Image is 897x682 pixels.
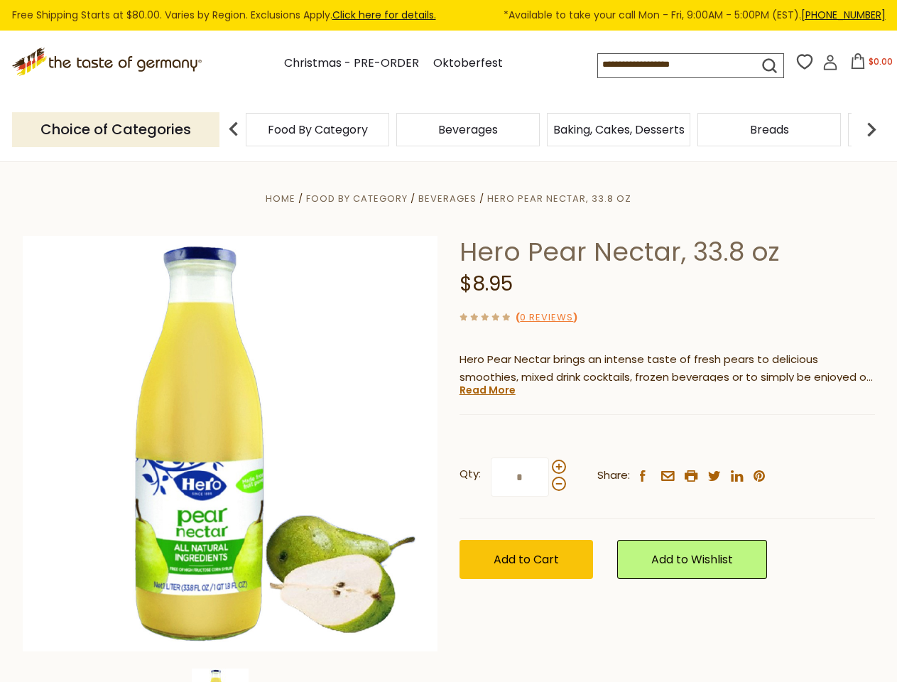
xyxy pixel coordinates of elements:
[487,192,631,205] a: Hero Pear Nectar, 33.8 oz
[23,236,438,651] img: Hero Pear Nectar, 33.8 oz
[504,7,886,23] span: *Available to take your call Mon - Fri, 9:00AM - 5:00PM (EST).
[460,465,481,483] strong: Qty:
[597,467,630,485] span: Share:
[460,540,593,579] button: Add to Cart
[516,310,577,324] span: ( )
[520,310,573,325] a: 0 Reviews
[12,112,219,147] p: Choice of Categories
[750,124,789,135] a: Breads
[491,458,549,497] input: Qty:
[12,7,886,23] div: Free Shipping Starts at $80.00. Varies by Region. Exclusions Apply.
[857,115,886,144] img: next arrow
[460,383,516,397] a: Read More
[869,55,893,67] span: $0.00
[438,124,498,135] a: Beverages
[617,540,767,579] a: Add to Wishlist
[801,8,886,22] a: [PHONE_NUMBER]
[332,8,436,22] a: Click here for details.
[418,192,477,205] a: Beverages
[433,54,503,73] a: Oktoberfest
[268,124,368,135] a: Food By Category
[284,54,419,73] a: Christmas - PRE-ORDER
[460,351,875,386] p: Hero Pear Nectar brings an intense taste of fresh pears to delicious smoothies, mixed drink cockt...
[219,115,248,144] img: previous arrow
[306,192,408,205] a: Food By Category
[460,236,875,268] h1: Hero Pear Nectar, 33.8 oz
[266,192,295,205] a: Home
[460,270,513,298] span: $8.95
[553,124,685,135] a: Baking, Cakes, Desserts
[494,551,559,568] span: Add to Cart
